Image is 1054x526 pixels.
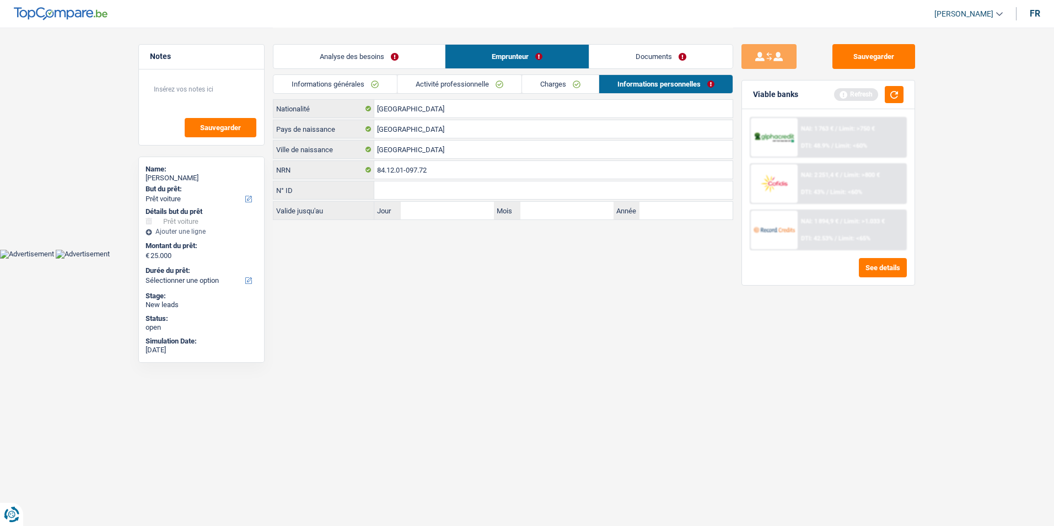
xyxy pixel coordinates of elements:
a: Informations personnelles [599,75,733,93]
span: Limit: <60% [830,189,862,196]
img: AlphaCredit [754,131,794,144]
div: Viable banks [753,90,798,99]
div: New leads [146,300,257,309]
div: Refresh [834,88,878,100]
span: Limit: >800 € [844,171,880,179]
span: DTI: 42.53% [801,235,833,242]
div: Simulation Date: [146,337,257,346]
div: [DATE] [146,346,257,355]
span: DTI: 48.9% [801,142,830,149]
div: Stage: [146,292,257,300]
input: AAAA [639,202,733,219]
img: Advertisement [56,250,110,259]
input: MM [520,202,614,219]
span: NAI: 2 251,4 € [801,171,838,179]
label: But du prêt: [146,185,255,194]
span: Limit: >1.033 € [844,218,885,225]
label: Ville de naissance [273,141,374,158]
a: [PERSON_NAME] [926,5,1003,23]
input: 12.12.12-123.12 [374,161,733,179]
img: TopCompare Logo [14,7,107,20]
span: / [831,142,833,149]
label: Jour [374,202,401,219]
span: Sauvegarder [200,124,241,131]
label: Nationalité [273,100,374,117]
label: Mois [494,202,520,219]
a: Emprunteur [445,45,589,68]
label: NRN [273,161,374,179]
input: Belgique [374,120,733,138]
img: Cofidis [754,173,794,194]
label: Valide jusqu'au [273,202,374,219]
span: / [835,235,837,242]
span: [PERSON_NAME] [934,9,993,19]
img: Record Credits [754,219,794,240]
input: 590-1234567-89 [374,181,733,199]
span: NAI: 1 894,9 € [801,218,838,225]
button: Sauvegarder [185,118,256,137]
label: N° ID [273,181,374,199]
input: JJ [401,202,494,219]
span: / [840,171,842,179]
span: / [840,218,842,225]
div: [PERSON_NAME] [146,174,257,183]
span: Limit: <65% [838,235,870,242]
button: Sauvegarder [832,44,915,69]
div: Ajouter une ligne [146,228,257,235]
div: Name: [146,165,257,174]
a: Activité professionnelle [397,75,521,93]
a: Documents [589,45,733,68]
a: Analyse des besoins [273,45,445,68]
div: Détails but du prêt [146,207,257,216]
input: Belgique [374,100,733,117]
span: € [146,251,149,260]
label: Montant du prêt: [146,241,255,250]
h5: Notes [150,52,253,61]
a: Charges [522,75,599,93]
label: Année [614,202,640,219]
a: Informations générales [273,75,397,93]
span: Limit: <60% [835,142,867,149]
div: fr [1030,8,1040,19]
button: See details [859,258,907,277]
label: Durée du prêt: [146,266,255,275]
label: Pays de naissance [273,120,374,138]
div: open [146,323,257,332]
span: / [835,125,837,132]
span: NAI: 1 763 € [801,125,833,132]
span: / [826,189,829,196]
span: DTI: 43% [801,189,825,196]
span: Limit: >750 € [839,125,875,132]
div: Status: [146,314,257,323]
